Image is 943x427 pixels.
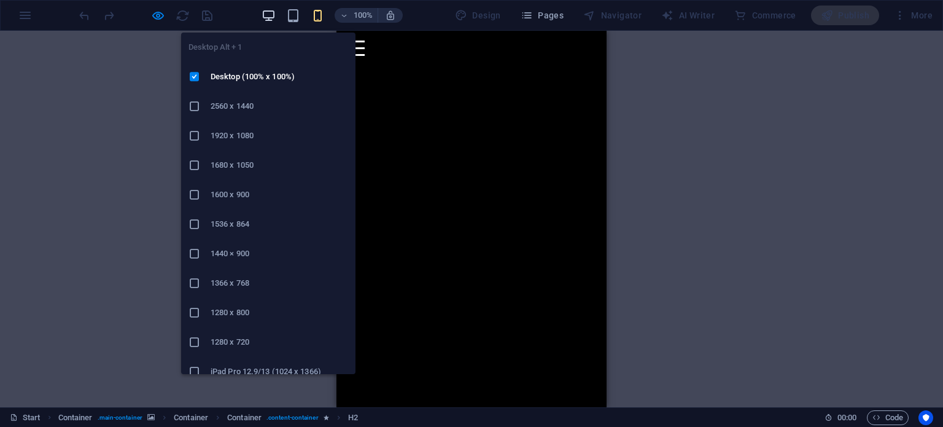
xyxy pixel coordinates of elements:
h6: 1680 x 1050 [211,158,348,173]
nav: breadcrumb [58,410,358,425]
button: Usercentrics [918,410,933,425]
span: Click to select. Double-click to edit [348,410,358,425]
span: Click to select. Double-click to edit [174,410,208,425]
span: Code [872,410,903,425]
h6: 1440 × 900 [211,246,348,261]
i: Element contains an animation [324,414,329,421]
span: Click to select. Double-click to edit [227,410,262,425]
h6: 1600 x 900 [211,187,348,202]
i: This element contains a background [147,414,155,421]
span: : [846,413,848,422]
span: . main-container [98,410,142,425]
span: . content-container [266,410,319,425]
span: Click to select. Double-click to edit [58,410,93,425]
h6: 1920 x 1080 [211,128,348,143]
div: Design (Ctrl+Alt+Y) [450,6,506,25]
button: Pages [516,6,569,25]
h6: Desktop (100% x 100%) [211,69,348,84]
span: Pages [521,9,564,22]
button: 100% [335,8,378,23]
h6: 1280 x 720 [211,335,348,350]
h6: Session time [825,410,857,425]
h6: 100% [353,8,373,23]
h6: iPad Pro 12.9/13 (1024 x 1366) [211,364,348,379]
button: Code [867,410,909,425]
i: On resize automatically adjust zoom level to fit chosen device. [385,10,396,21]
h6: 1366 x 768 [211,276,348,291]
h6: 1536 x 864 [211,217,348,232]
a: Click to cancel selection. Double-click to open Pages [10,410,41,425]
span: 00 00 [837,410,856,425]
h6: 2560 x 1440 [211,99,348,114]
h6: 1280 x 800 [211,305,348,320]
